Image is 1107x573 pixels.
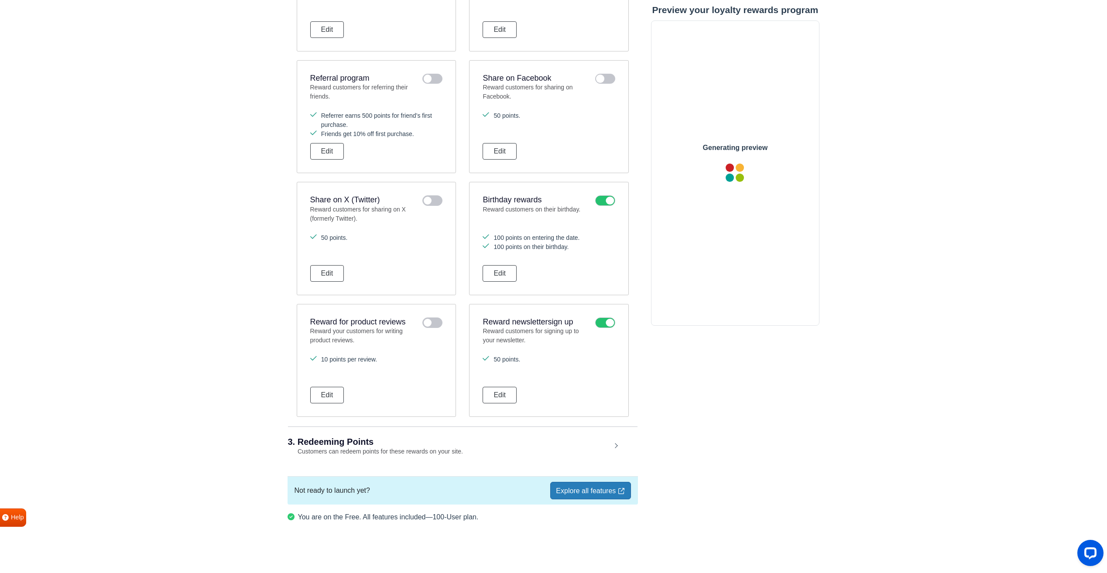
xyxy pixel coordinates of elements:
[310,317,418,327] h3: Reward for product reviews
[310,327,418,346] p: Reward your customers for writing product reviews.
[483,265,517,282] button: Edit
[295,485,370,496] span: Not ready to launch yet?
[483,111,615,120] li: 50 points.
[310,21,344,38] button: Edit
[550,482,631,499] a: Explore all features
[651,143,819,153] p: Generating preview
[288,512,638,522] p: You are on the Free. All features included—100-User plan.
[483,195,590,205] h3: Birthday rewards
[310,233,442,242] li: 50 points.
[483,242,615,252] li: 100 points on their birthday.
[310,74,418,83] h3: Referral program
[483,83,590,102] p: Reward customers for sharing on Facebook.
[483,327,590,346] p: Reward customers for signing up to your newsletter.
[310,205,418,225] p: Reward customers for sharing on X (formerly Twitter).
[483,143,517,160] button: Edit
[483,233,615,242] li: 100 points on entering the date.
[483,74,590,83] h3: Share on Facebook
[11,513,24,522] span: Help
[483,205,590,225] p: Reward customers on their birthday.
[310,83,418,102] p: Reward customers for referring their friends.
[310,195,418,205] h3: Share on X (Twitter)
[288,437,611,446] h2: 3. Redeeming Points
[310,387,344,403] button: Edit
[310,143,344,160] button: Edit
[1070,536,1107,573] iframe: LiveChat chat widget
[651,4,819,15] h3: Preview your loyalty rewards program
[483,317,590,327] h3: Reward newsletter
[288,448,463,455] small: Customers can redeem points for these rewards on your site.
[483,387,517,403] button: Edit
[483,21,517,38] button: Edit
[310,130,442,139] li: Friends get 10% off first purchase.
[310,111,442,130] li: Referrer earns 500 points for friend’s first purchase.
[548,317,573,326] span: sign up
[483,355,615,364] li: 50 points.
[310,265,344,282] button: Edit
[310,355,442,364] li: 10 points per review.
